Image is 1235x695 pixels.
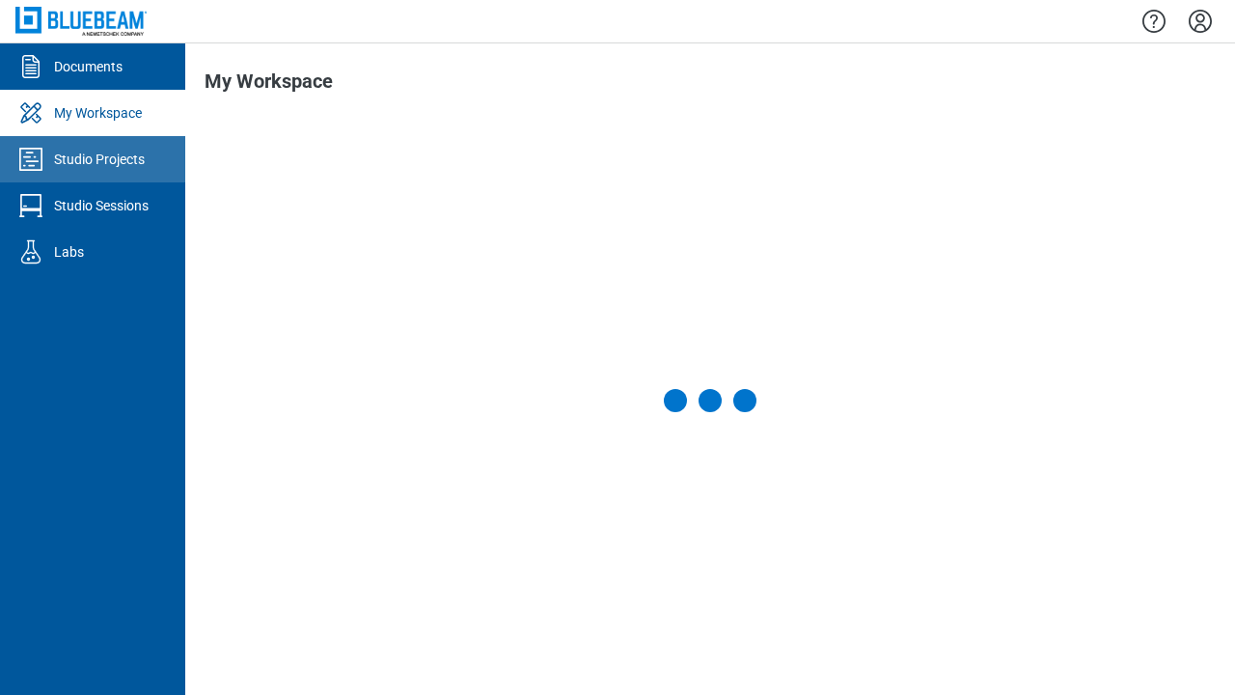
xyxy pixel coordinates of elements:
button: Settings [1185,5,1216,38]
svg: Labs [15,236,46,267]
h1: My Workspace [205,70,333,101]
svg: Studio Projects [15,144,46,175]
div: Studio Projects [54,150,145,169]
img: Bluebeam, Inc. [15,7,147,35]
div: My Workspace [54,103,142,123]
div: Documents [54,57,123,76]
div: Studio Sessions [54,196,149,215]
div: Loading My Workspace [664,389,756,412]
svg: Documents [15,51,46,82]
svg: Studio Sessions [15,190,46,221]
div: Labs [54,242,84,262]
svg: My Workspace [15,97,46,128]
